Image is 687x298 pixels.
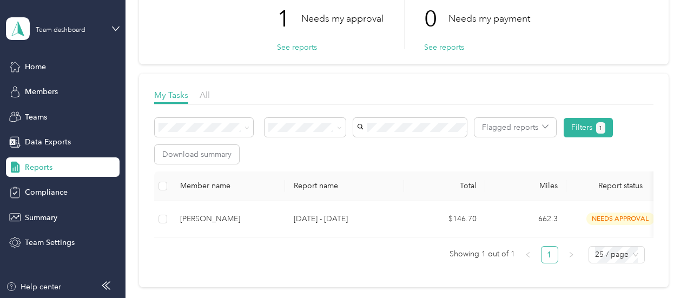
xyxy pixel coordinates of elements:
[519,246,537,263] button: left
[25,111,47,123] span: Teams
[25,187,68,198] span: Compliance
[448,12,530,25] p: Needs my payment
[404,201,485,237] td: $146.70
[180,213,276,225] div: [PERSON_NAME]
[285,171,404,201] th: Report name
[595,247,638,263] span: 25 / page
[596,122,605,134] button: 1
[155,145,239,164] button: Download summary
[494,181,558,190] div: Miles
[25,212,57,223] span: Summary
[277,42,317,53] button: See reports
[25,136,71,148] span: Data Exports
[36,27,85,34] div: Team dashboard
[301,12,384,25] p: Needs my approval
[575,181,666,190] span: Report status
[589,246,645,263] div: Page Size
[25,237,75,248] span: Team Settings
[171,171,285,201] th: Member name
[519,246,537,263] li: Previous Page
[25,61,46,72] span: Home
[541,246,558,263] li: 1
[541,247,558,263] a: 1
[154,90,188,100] span: My Tasks
[563,246,580,263] li: Next Page
[25,86,58,97] span: Members
[568,251,574,258] span: right
[200,90,210,100] span: All
[180,181,276,190] div: Member name
[6,281,61,293] button: Help center
[474,118,556,137] button: Flagged reports
[599,123,602,133] span: 1
[485,201,566,237] td: 662.3
[626,237,687,298] iframe: Everlance-gr Chat Button Frame
[525,251,531,258] span: left
[413,181,477,190] div: Total
[586,213,655,225] span: needs approval
[25,162,52,173] span: Reports
[564,118,613,137] button: Filters1
[563,246,580,263] button: right
[450,246,515,262] span: Showing 1 out of 1
[424,42,464,53] button: See reports
[294,213,395,225] p: [DATE] - [DATE]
